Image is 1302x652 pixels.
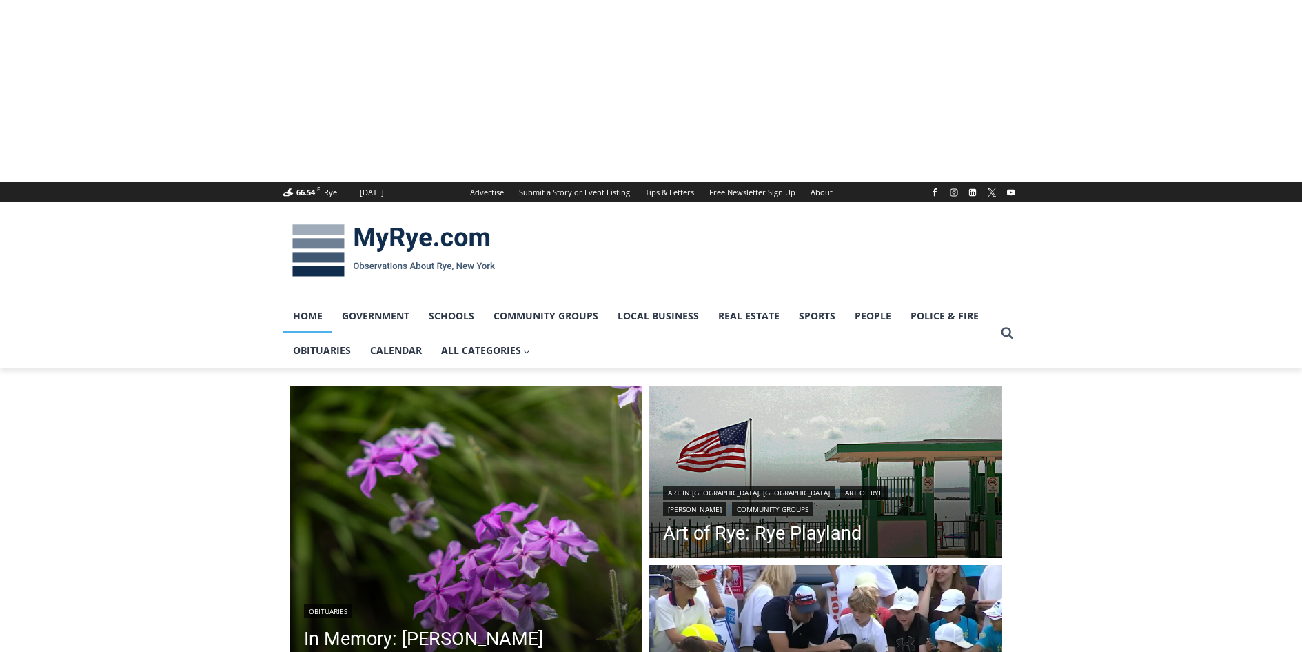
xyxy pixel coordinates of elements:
[283,215,504,286] img: MyRye.com
[360,333,431,368] a: Calendar
[649,386,1002,562] img: (PHOTO: Rye Playland. Entrance onto Playland Beach at the Boardwalk. By JoAnn Cancro.)
[360,186,384,199] div: [DATE]
[649,386,1002,562] a: Read More Art of Rye: Rye Playland
[296,187,315,197] span: 66.54
[946,184,962,201] a: Instagram
[984,184,1000,201] a: X
[964,184,981,201] a: Linkedin
[995,321,1019,346] button: View Search Form
[663,502,726,516] a: [PERSON_NAME]
[663,483,988,516] div: | | |
[441,343,531,358] span: All Categories
[663,486,835,500] a: Art in [GEOGRAPHIC_DATA], [GEOGRAPHIC_DATA]
[283,299,332,333] a: Home
[511,182,638,202] a: Submit a Story or Event Listing
[638,182,702,202] a: Tips & Letters
[702,182,803,202] a: Free Newsletter Sign Up
[462,182,840,202] nav: Secondary Navigation
[1003,184,1019,201] a: YouTube
[732,502,813,516] a: Community Groups
[431,333,540,368] a: All Categories
[462,182,511,202] a: Advertise
[484,299,608,333] a: Community Groups
[840,486,888,500] a: Art of Rye
[283,299,995,368] nav: Primary Navigation
[803,182,840,202] a: About
[709,299,789,333] a: Real Estate
[789,299,845,333] a: Sports
[663,523,988,544] a: Art of Rye: Rye Playland
[324,186,337,199] div: Rye
[304,604,352,618] a: Obituaries
[332,299,419,333] a: Government
[283,333,360,368] a: Obituaries
[845,299,901,333] a: People
[608,299,709,333] a: Local Business
[317,185,320,192] span: F
[926,184,943,201] a: Facebook
[901,299,988,333] a: Police & Fire
[419,299,484,333] a: Schools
